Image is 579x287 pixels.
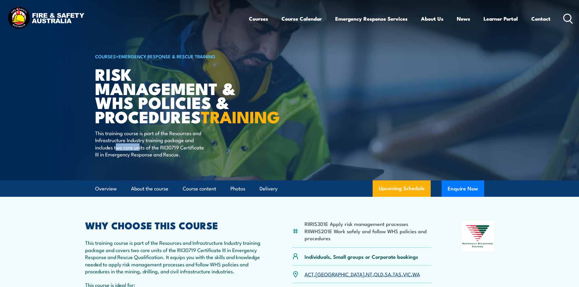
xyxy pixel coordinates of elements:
[183,181,216,197] a: Course content
[305,253,418,260] p: Individuals, Small groups or Corporate bookings
[95,67,245,124] h1: Risk Management & WHS Policies & Procedures
[374,270,383,278] a: QLD
[85,221,263,229] h2: WHY CHOOSE THIS COURSE
[95,53,245,60] h6: >
[412,270,420,278] a: WA
[95,181,117,197] a: Overview
[85,239,263,275] p: This training course is part of the Resources and Infrastructure Industry training package and co...
[373,180,431,197] a: Upcoming Schedule
[201,104,280,129] strong: TRAINING
[305,220,432,227] li: RIIRIS301E Apply risk management processes
[531,11,550,27] a: Contact
[305,270,314,278] a: ACT
[484,11,518,27] a: Learner Portal
[385,270,391,278] a: SA
[281,11,322,27] a: Course Calendar
[457,11,470,27] a: News
[442,180,484,197] button: Enquire Now
[461,221,494,252] img: Nationally Recognised Training logo.
[335,11,408,27] a: Emergency Response Services
[421,11,443,27] a: About Us
[305,271,420,278] p: , , , , , , ,
[230,181,245,197] a: Photos
[393,270,402,278] a: TAS
[119,53,215,60] a: Emergency Response & Rescue Training
[95,53,116,60] a: COURSES
[315,270,364,278] a: [GEOGRAPHIC_DATA]
[249,11,268,27] a: Courses
[95,129,206,158] p: This training course is part of the Resources and Infrastructure Industry training package and in...
[260,181,277,197] a: Delivery
[131,181,168,197] a: About the course
[305,227,432,242] li: RIIWHS201E Work safely and follow WHS policies and procedures
[366,270,372,278] a: NT
[403,270,411,278] a: VIC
